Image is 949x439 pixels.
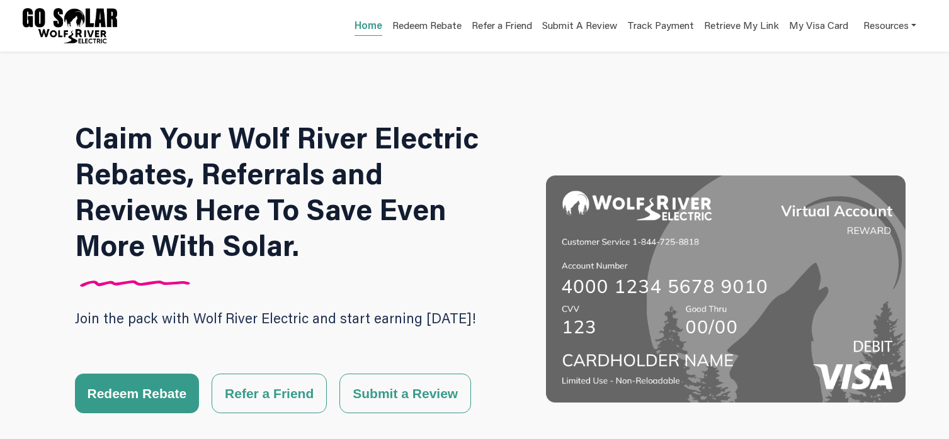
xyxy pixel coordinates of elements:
[789,13,848,38] a: My Visa Card
[75,304,503,332] p: Join the pack with Wolf River Electric and start earning [DATE]!
[75,119,503,263] h1: Claim Your Wolf River Electric Rebates, Referrals and Reviews Here To Save Even More With Solar.
[392,18,462,36] a: Redeem Rebate
[627,18,694,36] a: Track Payment
[542,18,617,36] a: Submit A Review
[212,374,327,413] button: Refer a Friend
[355,18,382,36] a: Home
[704,18,779,36] a: Retrieve My Link
[75,280,196,287] img: Divider
[339,374,471,413] button: Submit a Review
[472,18,532,36] a: Refer a Friend
[23,8,117,43] img: Program logo
[75,374,200,413] button: Redeem Rebate
[863,13,916,38] a: Resources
